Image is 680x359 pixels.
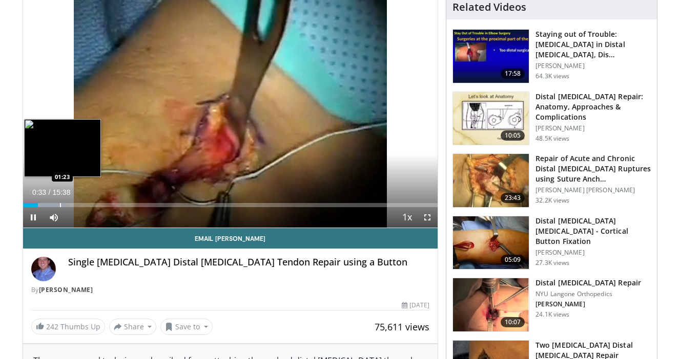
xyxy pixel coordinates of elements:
p: 64.3K views [535,72,569,80]
h3: Distal [MEDICAL_DATA] Repair: Anatomy, Approaches & Complications [535,92,651,122]
a: 23:43 Repair of Acute and Chronic Distal [MEDICAL_DATA] Ruptures using Suture Anch… [PERSON_NAME]... [452,153,651,208]
div: [DATE] [402,301,429,310]
span: 75,611 views [375,321,429,333]
p: [PERSON_NAME] [PERSON_NAME] [535,186,651,194]
div: By [31,285,430,295]
span: 05:09 [501,255,525,265]
button: Save to [160,319,213,335]
p: [PERSON_NAME] [535,300,641,308]
img: 90401_0000_3.png.150x105_q85_crop-smart_upscale.jpg [453,92,529,145]
span: 10:05 [501,130,525,141]
a: 242 Thumbs Up [31,319,105,334]
h3: Distal [MEDICAL_DATA] [MEDICAL_DATA] - Cortical Button Fixation [535,216,651,246]
span: 17:58 [501,69,525,79]
button: Playback Rate [397,207,417,228]
p: [PERSON_NAME] [535,124,651,132]
a: [PERSON_NAME] [39,285,93,294]
p: NYU Langone Orthopedics [535,290,641,298]
button: Share [109,319,157,335]
button: Pause [23,207,44,228]
span: 242 [46,322,58,331]
button: Mute [44,207,64,228]
a: Email [PERSON_NAME] [23,228,438,249]
img: image.jpeg [24,119,101,177]
span: 23:43 [501,193,525,203]
a: 10:07 Distal [MEDICAL_DATA] Repair NYU Langone Orthopedics [PERSON_NAME] 24.1K views [452,278,651,332]
div: Progress Bar [23,203,438,207]
img: Q2xRg7exoPLTwO8X4xMDoxOjB1O8AjAz_1.150x105_q85_crop-smart_upscale.jpg [453,30,529,83]
img: bennett_acute_distal_biceps_3.png.150x105_q85_crop-smart_upscale.jpg [453,154,529,207]
p: 48.5K views [535,134,569,143]
span: / [49,188,51,196]
button: Fullscreen [417,207,438,228]
p: [PERSON_NAME] [535,62,651,70]
p: 24.1K views [535,310,569,319]
p: 32.2K views [535,196,569,205]
span: 15:38 [52,188,70,196]
img: Avatar [31,257,56,281]
p: [PERSON_NAME] [535,249,651,257]
img: Picture_4_0_3.png.150x105_q85_crop-smart_upscale.jpg [453,216,529,270]
h3: Distal [MEDICAL_DATA] Repair [535,278,641,288]
span: 0:33 [32,188,46,196]
h3: Staying out of Trouble: [MEDICAL_DATA] in Distal [MEDICAL_DATA], Dis… [535,29,651,60]
a: 05:09 Distal [MEDICAL_DATA] [MEDICAL_DATA] - Cortical Button Fixation [PERSON_NAME] 27.3K views [452,216,651,270]
img: Jazrawi_DBR_1.png.150x105_q85_crop-smart_upscale.jpg [453,278,529,331]
span: 10:07 [501,317,525,327]
h4: Single [MEDICAL_DATA] Distal [MEDICAL_DATA] Tendon Repair using a Button [68,257,430,268]
a: 17:58 Staying out of Trouble: [MEDICAL_DATA] in Distal [MEDICAL_DATA], Dis… [PERSON_NAME] 64.3K v... [452,29,651,83]
p: 27.3K views [535,259,569,267]
h3: Repair of Acute and Chronic Distal [MEDICAL_DATA] Ruptures using Suture Anch… [535,153,651,184]
a: 10:05 Distal [MEDICAL_DATA] Repair: Anatomy, Approaches & Complications [PERSON_NAME] 48.5K views [452,92,651,146]
h4: Related Videos [452,1,526,13]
